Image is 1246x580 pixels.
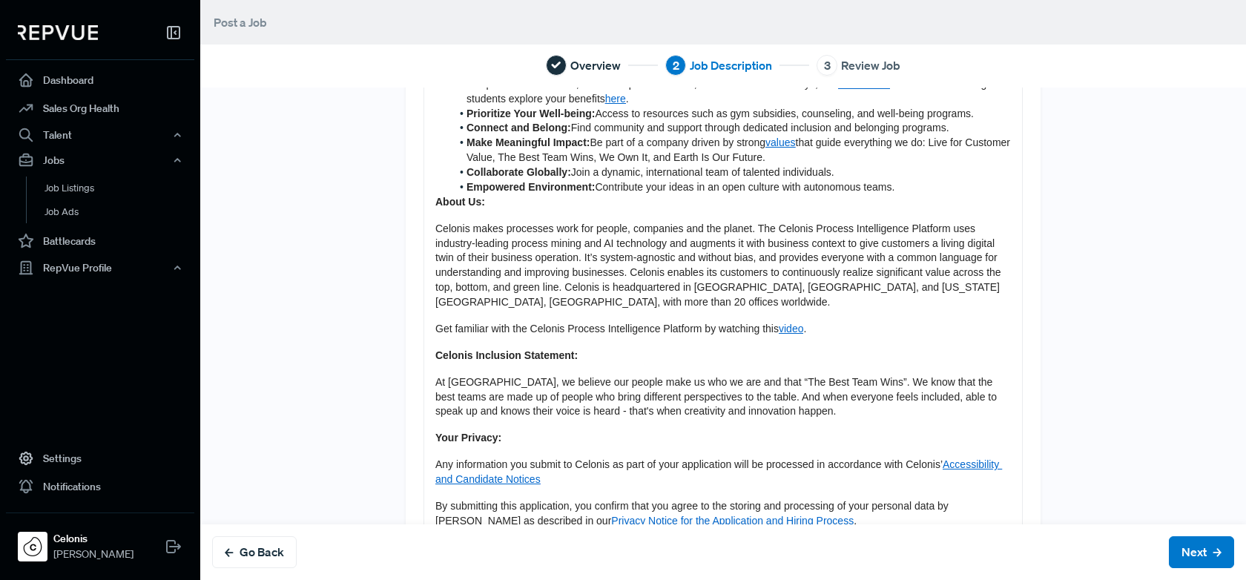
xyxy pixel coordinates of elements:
span: . Interns and working students explore your benefits [467,78,989,105]
a: Job Listings [26,177,214,200]
strong: Empowered Environment: [467,181,595,193]
strong: Make Meaningful Impact: [467,136,590,148]
a: Privacy Notice for the Application and Hiring Process [611,515,854,527]
a: values [765,136,795,148]
a: Sales Org Health [6,94,194,122]
span: . [626,93,629,105]
a: Dashboard [6,66,194,94]
button: Jobs [6,148,194,173]
a: Job Ads [26,200,214,224]
span: . [803,323,806,335]
span: Join a dynamic, international team of talented individuals. [571,166,834,178]
span: Including generous PTO, hybrid working options, company equity (RSUs), comprehensive benefits, ex... [467,63,956,90]
div: 3 [817,55,837,76]
span: Overview [570,56,621,74]
a: CelonisCelonis[PERSON_NAME] [6,513,194,568]
span: Be part of a company driven by strong [590,136,765,148]
a: video [779,323,803,335]
strong: Collaborate Globally: [467,166,571,178]
span: . [854,515,857,527]
a: much more [838,78,890,90]
strong: Connect and Belong: [467,122,571,134]
a: Notifications [6,472,194,501]
span: Review Job [841,56,900,74]
div: 2 [665,55,686,76]
span: At [GEOGRAPHIC_DATA], we believe our people make us who we are and that “The Best Team Wins”. We ... [435,376,1000,418]
span: [PERSON_NAME] [53,547,133,562]
span: Job Description [690,56,772,74]
a: Battlecards [6,227,194,255]
button: RepVue Profile [6,255,194,280]
button: Next [1169,536,1234,568]
img: Celonis [21,535,44,558]
span: Any information you submit to Celonis as part of your application will be processed in accordance... [435,458,943,470]
a: here [605,93,626,105]
strong: Celonis [53,531,133,547]
button: Go Back [212,536,297,568]
span: Find community and support through dedicated inclusion and belonging programs. [571,122,949,134]
strong: About Us: [435,196,485,208]
button: Talent [6,122,194,148]
img: RepVue [18,25,98,40]
span: Contribute your ideas in an open culture with autonomous teams. [595,181,894,193]
span: Celonis makes processes work for people, companies and the planet. The Celonis Process Intelligen... [435,223,1004,308]
span: Get familiar with the Celonis Process Intelligence Platform by watching this [435,323,779,335]
a: Settings [6,444,194,472]
strong: Prioritize Your Well-being: [467,108,595,119]
span: By submitting this application, you confirm that you agree to the storing and processing of your ... [435,500,952,527]
strong: Celonis Inclusion Statement: [435,349,578,361]
strong: Your Privacy: [435,432,501,444]
span: Post a Job [214,15,267,30]
span: Access to resources such as gym subsidies, counseling, and well-being programs. [595,108,973,119]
